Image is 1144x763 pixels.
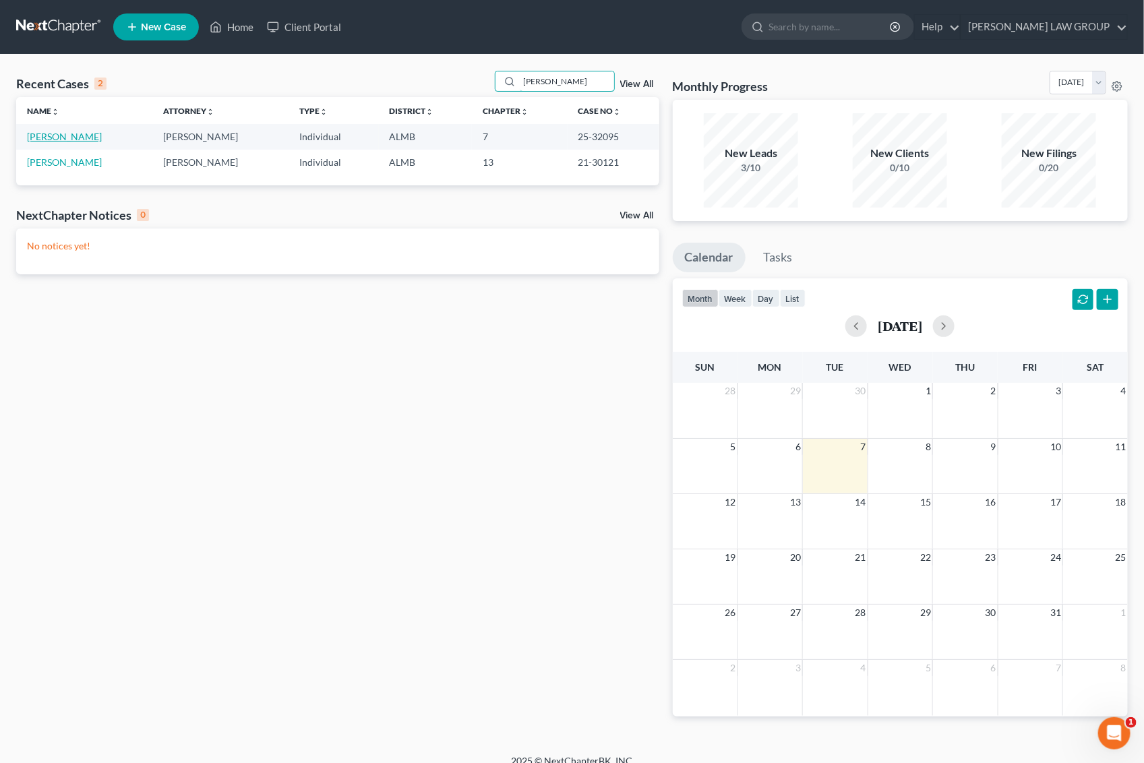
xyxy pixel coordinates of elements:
a: View All [620,211,654,220]
span: 1 [1126,717,1137,728]
span: 8 [924,439,932,455]
td: Individual [289,150,379,175]
a: View All [620,80,654,89]
iframe: Intercom live chat [1098,717,1131,750]
i: unfold_more [206,108,214,116]
span: 31 [1049,605,1062,621]
span: 25 [1114,549,1128,566]
span: 10 [1049,439,1062,455]
span: 28 [854,605,868,621]
a: Tasks [752,243,805,272]
span: 5 [924,660,932,676]
i: unfold_more [520,108,529,116]
span: 30 [854,383,868,399]
div: New Leads [704,146,798,161]
span: 20 [789,549,802,566]
span: Fri [1023,361,1037,373]
span: 29 [789,383,802,399]
span: 18 [1114,494,1128,510]
span: Wed [889,361,911,373]
span: 6 [794,439,802,455]
span: 1 [924,383,932,399]
span: 5 [729,439,737,455]
div: New Clients [853,146,947,161]
span: 4 [860,660,868,676]
input: Search by name... [769,14,892,39]
span: 2 [729,660,737,676]
span: 1 [1120,605,1128,621]
div: 0 [137,209,149,221]
td: ALMB [379,150,473,175]
p: No notices yet! [27,239,649,253]
div: 2 [94,78,107,90]
div: NextChapter Notices [16,207,149,223]
td: 13 [472,150,567,175]
span: 30 [984,605,998,621]
i: unfold_more [426,108,434,116]
span: Sat [1087,361,1104,373]
a: Client Portal [260,15,348,39]
button: week [719,289,752,307]
i: unfold_more [51,108,59,116]
span: 19 [724,549,737,566]
span: 2 [990,383,998,399]
td: [PERSON_NAME] [152,124,289,149]
input: Search by name... [520,71,614,91]
i: unfold_more [320,108,328,116]
a: Districtunfold_more [390,106,434,116]
span: 24 [1049,549,1062,566]
span: 7 [860,439,868,455]
td: ALMB [379,124,473,149]
span: 7 [1054,660,1062,676]
span: 22 [919,549,932,566]
button: list [780,289,806,307]
span: 16 [984,494,998,510]
i: unfold_more [613,108,622,116]
a: Calendar [673,243,746,272]
a: Attorneyunfold_more [163,106,214,116]
div: 0/10 [853,161,947,175]
span: 6 [990,660,998,676]
div: 0/20 [1002,161,1096,175]
span: 14 [854,494,868,510]
button: day [752,289,780,307]
span: Thu [955,361,975,373]
span: 21 [854,549,868,566]
span: Mon [758,361,782,373]
span: 13 [789,494,802,510]
span: 23 [984,549,998,566]
span: 28 [724,383,737,399]
span: 27 [789,605,802,621]
h3: Monthly Progress [673,78,769,94]
td: Individual [289,124,379,149]
td: 25-32095 [568,124,659,149]
span: 9 [990,439,998,455]
a: Chapterunfold_more [483,106,529,116]
span: 15 [919,494,932,510]
span: 3 [1054,383,1062,399]
span: 11 [1114,439,1128,455]
span: 12 [724,494,737,510]
h2: [DATE] [878,319,922,333]
a: Help [915,15,960,39]
span: New Case [141,22,186,32]
span: 17 [1049,494,1062,510]
span: 3 [794,660,802,676]
span: Sun [695,361,715,373]
span: 8 [1120,660,1128,676]
div: 3/10 [704,161,798,175]
a: Case Nounfold_more [578,106,622,116]
span: Tue [826,361,844,373]
span: 26 [724,605,737,621]
a: [PERSON_NAME] [27,156,102,168]
span: 29 [919,605,932,621]
td: 7 [472,124,567,149]
a: Nameunfold_more [27,106,59,116]
a: Home [203,15,260,39]
a: [PERSON_NAME] [27,131,102,142]
span: 4 [1120,383,1128,399]
a: Typeunfold_more [300,106,328,116]
div: New Filings [1002,146,1096,161]
td: 21-30121 [568,150,659,175]
td: [PERSON_NAME] [152,150,289,175]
